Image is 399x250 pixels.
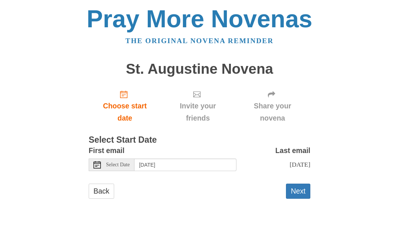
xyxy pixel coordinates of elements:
a: Pray More Novenas [87,5,313,32]
label: Last email [275,145,310,157]
h1: St. Augustine Novena [89,61,310,77]
span: Choose start date [96,100,154,124]
div: Click "Next" to confirm your start date first. [235,84,310,128]
button: Next [286,184,310,199]
a: The original novena reminder [126,37,274,45]
a: Choose start date [89,84,161,128]
label: First email [89,145,125,157]
span: Invite your friends [168,100,227,124]
h3: Select Start Date [89,135,310,145]
a: Back [89,184,114,199]
span: Share your novena [242,100,303,124]
div: Click "Next" to confirm your start date first. [161,84,235,128]
span: Select Date [106,162,130,167]
span: [DATE] [290,161,310,168]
